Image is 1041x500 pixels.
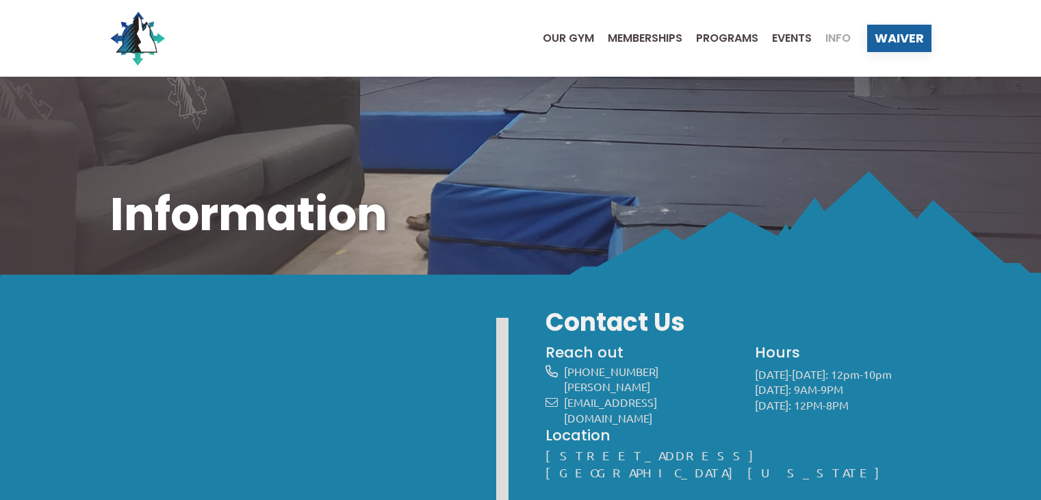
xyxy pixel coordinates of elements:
[755,342,931,363] h4: Hours
[529,33,594,44] a: Our Gym
[825,33,851,44] span: Info
[772,33,812,44] span: Events
[755,366,931,413] p: [DATE]-[DATE]: 12pm-10pm [DATE]: 9AM-9PM [DATE]: 12PM-8PM
[545,342,732,363] h4: Reach out
[758,33,812,44] a: Events
[696,33,758,44] span: Programs
[682,33,758,44] a: Programs
[564,379,657,424] a: [PERSON_NAME][EMAIL_ADDRESS][DOMAIN_NAME]
[594,33,682,44] a: Memberships
[543,33,594,44] span: Our Gym
[545,305,931,340] h3: Contact Us
[812,33,851,44] a: Info
[608,33,682,44] span: Memberships
[564,364,658,378] a: [PHONE_NUMBER]
[545,425,931,446] h4: Location
[545,448,894,479] a: [STREET_ADDRESS][GEOGRAPHIC_DATA][US_STATE]
[875,32,924,45] span: Waiver
[110,11,165,66] img: North Wall Logo
[867,25,931,52] a: Waiver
